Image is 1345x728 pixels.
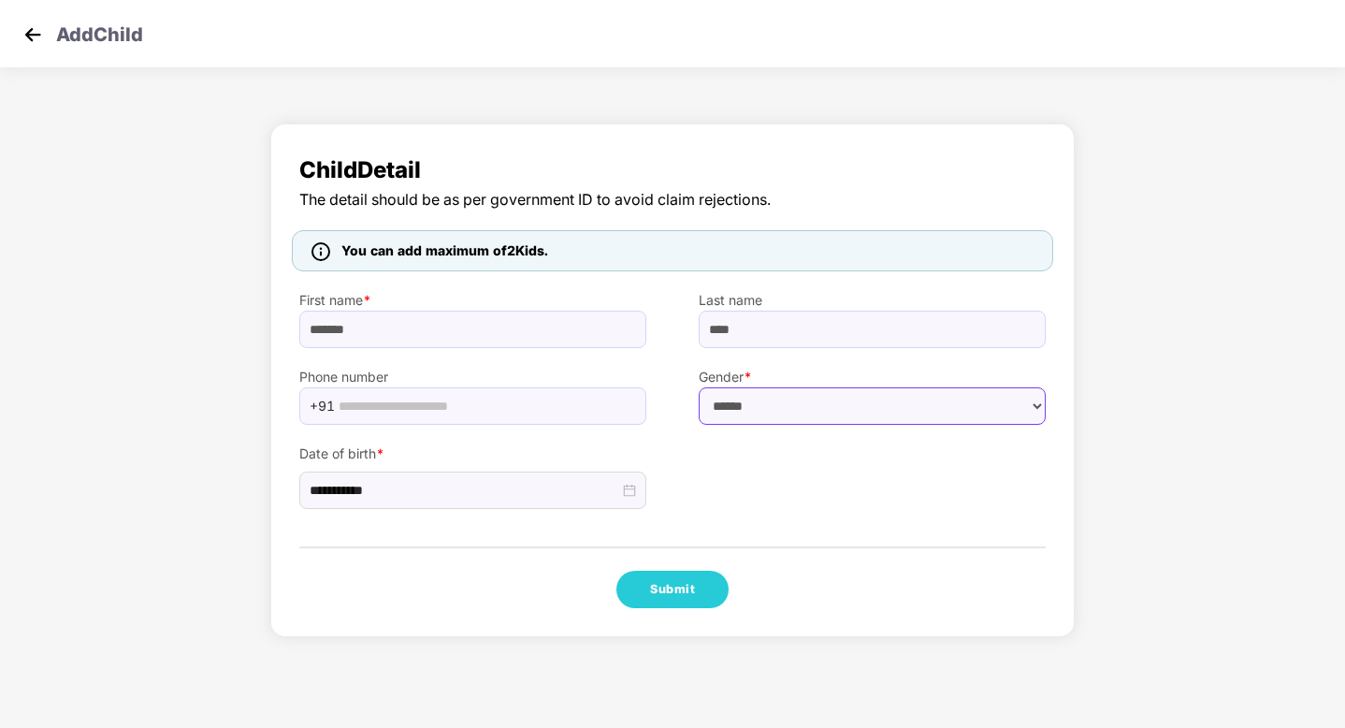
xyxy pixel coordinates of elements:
span: Child Detail [299,153,1046,188]
label: Phone number [299,367,646,387]
label: First name [299,290,646,311]
p: Add Child [56,21,143,43]
label: Last name [699,290,1046,311]
button: Submit [616,571,729,608]
img: svg+xml;base64,PHN2ZyB4bWxucz0iaHR0cDovL3d3dy53My5vcmcvMjAwMC9zdmciIHdpZHRoPSIzMCIgaGVpZ2h0PSIzMC... [19,21,47,49]
label: Gender [699,367,1046,387]
label: Date of birth [299,444,646,464]
span: +91 [310,392,335,420]
span: You can add maximum of 2 Kids. [341,242,548,258]
span: The detail should be as per government ID to avoid claim rejections. [299,188,1046,211]
img: icon [311,242,330,261]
